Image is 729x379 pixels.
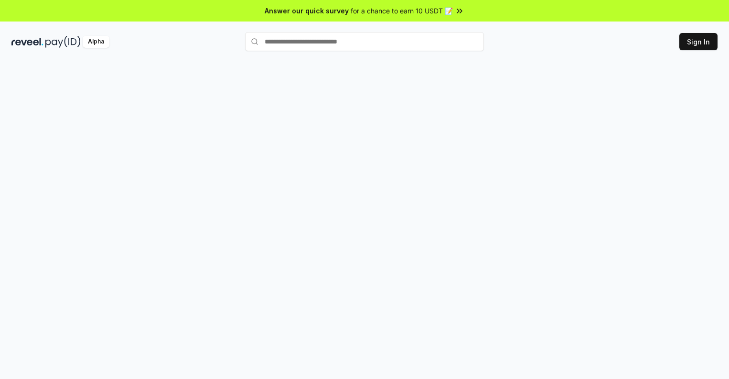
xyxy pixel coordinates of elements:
[679,33,718,50] button: Sign In
[45,36,81,48] img: pay_id
[11,36,43,48] img: reveel_dark
[83,36,109,48] div: Alpha
[265,6,349,16] span: Answer our quick survey
[351,6,453,16] span: for a chance to earn 10 USDT 📝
